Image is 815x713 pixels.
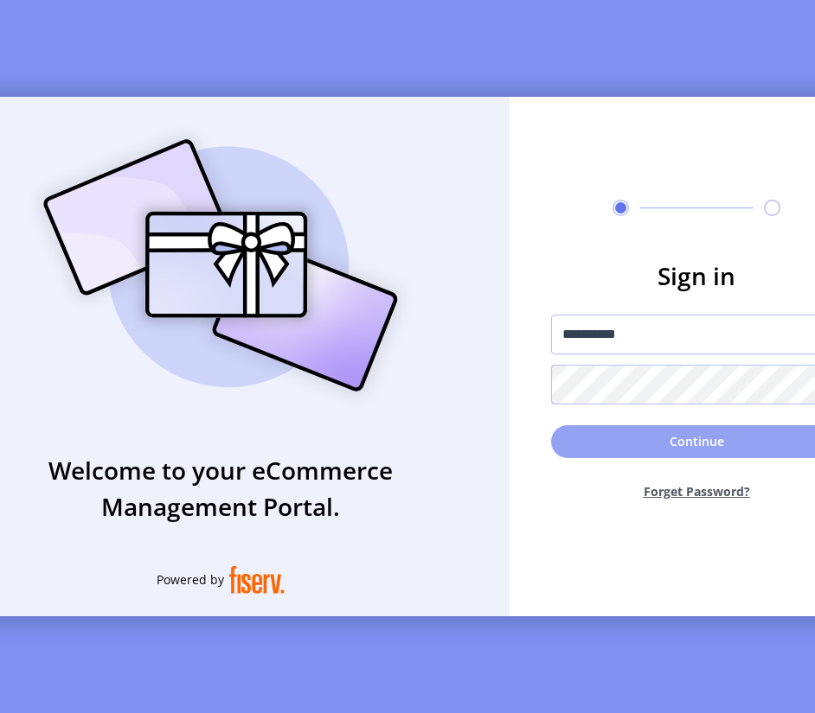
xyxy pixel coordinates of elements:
span: Powered by [157,570,224,589]
img: card_Illustration.svg [17,120,424,411]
